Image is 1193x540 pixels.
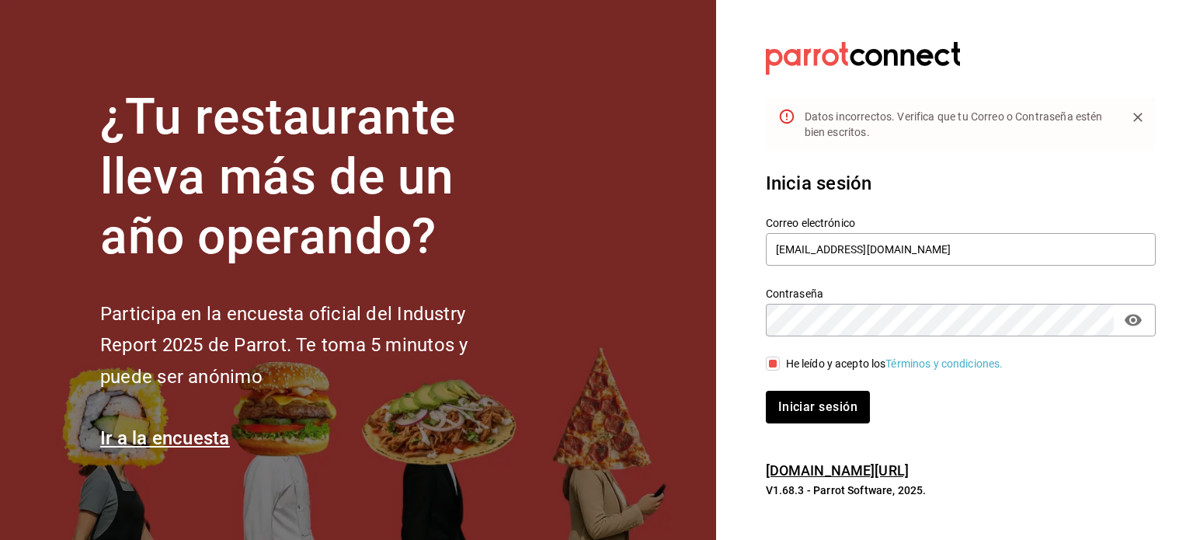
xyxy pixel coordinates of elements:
div: He leído y acepto los [786,356,1003,372]
h2: Participa en la encuesta oficial del Industry Report 2025 de Parrot. Te toma 5 minutos y puede se... [100,298,520,393]
a: [DOMAIN_NAME][URL] [766,462,909,479]
a: Términos y condiciones. [885,357,1003,370]
button: passwordField [1120,307,1146,333]
p: V1.68.3 - Parrot Software, 2025. [766,483,1156,498]
input: Ingresa tu correo electrónico [766,233,1156,266]
button: Close [1126,106,1150,129]
div: Datos incorrectos. Verifica que tu Correo o Contraseña estén bien escritos. [805,103,1114,146]
label: Contraseña [766,288,1156,299]
button: Iniciar sesión [766,391,870,423]
label: Correo electrónico [766,218,1156,228]
h3: Inicia sesión [766,169,1156,197]
a: Ir a la encuesta [100,427,230,449]
h1: ¿Tu restaurante lleva más de un año operando? [100,88,520,267]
